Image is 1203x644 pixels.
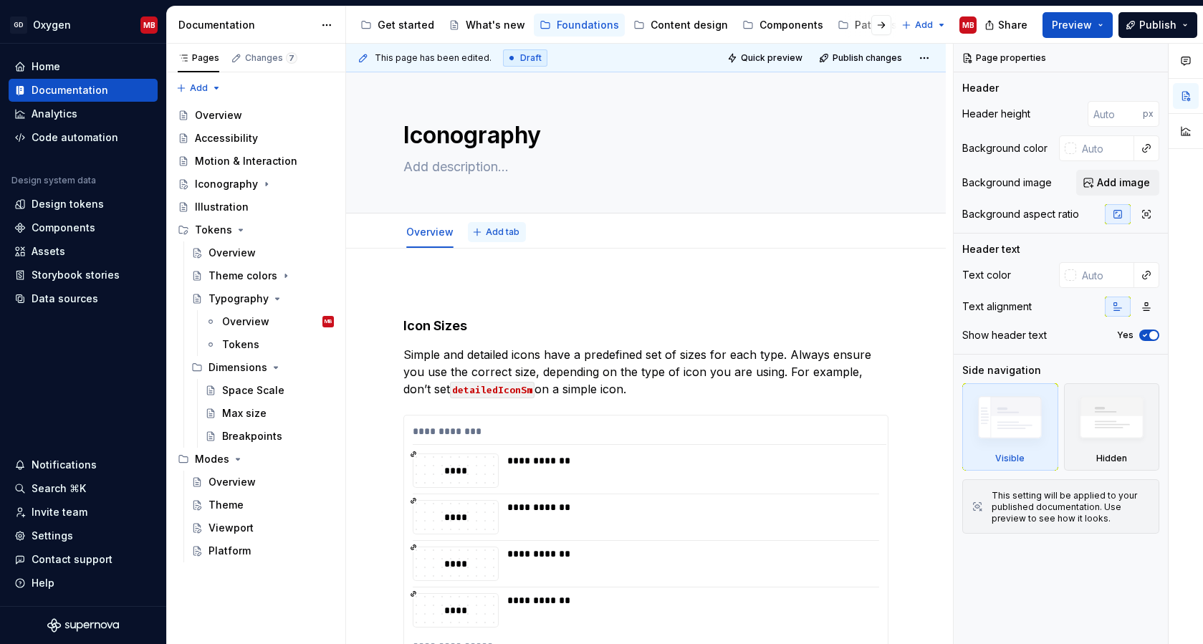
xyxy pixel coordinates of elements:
button: Add [897,15,951,35]
div: Overview [209,246,256,260]
div: Header height [962,107,1030,121]
div: Hidden [1064,383,1160,471]
input: Auto [1088,101,1143,127]
div: Help [32,576,54,590]
span: Quick preview [741,52,802,64]
a: Storybook stories [9,264,158,287]
a: Overview [172,104,340,127]
div: MB [325,314,332,329]
div: Search ⌘K [32,481,86,496]
button: Search ⌘K [9,477,158,500]
button: Add image [1076,170,1159,196]
div: Documentation [32,83,108,97]
a: Illustration [172,196,340,218]
a: Space Scale [199,379,340,402]
a: Content design [628,14,734,37]
button: Share [977,12,1037,38]
input: Auto [1076,262,1134,288]
button: Help [9,572,158,595]
div: Contact support [32,552,112,567]
a: Assets [9,240,158,263]
div: Oxygen [33,18,71,32]
div: Show header text [962,328,1047,342]
div: Space Scale [222,383,284,398]
div: Iconography [195,177,258,191]
code: detailedIconSm [450,382,535,398]
span: Preview [1052,18,1092,32]
div: Overview [222,314,269,329]
div: Data sources [32,292,98,306]
div: MB [962,19,974,31]
div: Background image [962,176,1052,190]
div: Modes [172,448,340,471]
button: Preview [1043,12,1113,38]
span: Add image [1097,176,1150,190]
div: Code automation [32,130,118,145]
div: Max size [222,406,267,420]
div: Page tree [172,104,340,562]
a: Overview [406,226,454,238]
div: Text color [962,268,1011,282]
div: Overview [195,108,242,122]
div: Home [32,59,60,74]
div: Visible [995,453,1025,464]
a: Components [9,216,158,239]
a: Get started [355,14,440,37]
a: Motion & Interaction [172,150,340,173]
div: Tokens [222,337,259,352]
div: Components [32,221,95,235]
div: Motion & Interaction [195,154,297,168]
a: Breakpoints [199,425,340,448]
div: Settings [32,529,73,543]
span: Draft [520,52,542,64]
a: Design tokens [9,193,158,216]
button: Notifications [9,453,158,476]
a: Home [9,55,158,78]
p: Simple and detailed icons have a predefined set of sizes for each type. Always ensure you use the... [403,346,888,398]
a: Patterns and templates [832,14,978,37]
div: Page tree [355,11,894,39]
button: Quick preview [723,48,809,68]
span: This page has been edited. [375,52,492,64]
button: Add tab [468,222,526,242]
span: Add [190,82,208,94]
a: Platform [186,539,340,562]
div: Design tokens [32,197,104,211]
div: Visible [962,383,1058,471]
a: Analytics [9,102,158,125]
span: Publish changes [833,52,902,64]
a: Max size [199,402,340,425]
textarea: Iconography [401,118,886,153]
div: MB [143,19,155,31]
div: GD [10,16,27,34]
button: Add [172,78,226,98]
a: Iconography [172,173,340,196]
a: Documentation [9,79,158,102]
a: Components [737,14,829,37]
div: Typography [209,292,269,306]
a: OverviewMB [199,310,340,333]
button: GDOxygenMB [3,9,163,40]
label: Yes [1117,330,1133,341]
div: Invite team [32,505,87,519]
div: Theme colors [209,269,277,283]
a: Data sources [9,287,158,310]
div: Platform [209,544,251,558]
a: Supernova Logo [47,618,119,633]
div: Header [962,81,999,95]
div: Theme [209,498,244,512]
span: 7 [286,52,297,64]
div: Storybook stories [32,268,120,282]
div: Hidden [1096,453,1127,464]
div: Overview [401,216,459,246]
a: Viewport [186,516,340,539]
div: Breakpoints [222,429,282,443]
button: Publish changes [815,48,909,68]
h4: Icon Sizes [403,317,888,335]
span: Share [998,18,1027,32]
a: Overview [186,241,340,264]
div: Side navigation [962,363,1041,378]
div: Changes [245,52,297,64]
a: Typography [186,287,340,310]
a: Theme colors [186,264,340,287]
